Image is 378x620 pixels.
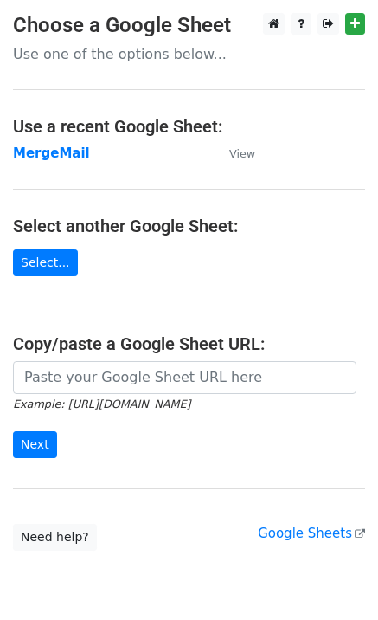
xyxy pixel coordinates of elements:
h4: Select another Google Sheet: [13,216,365,236]
h4: Use a recent Google Sheet: [13,116,365,137]
a: View [212,145,255,161]
input: Next [13,431,57,458]
a: Need help? [13,524,97,551]
small: Example: [URL][DOMAIN_NAME] [13,397,190,410]
a: Select... [13,249,78,276]
h4: Copy/paste a Google Sheet URL: [13,333,365,354]
h3: Choose a Google Sheet [13,13,365,38]
small: View [229,147,255,160]
input: Paste your Google Sheet URL here [13,361,356,394]
a: Google Sheets [258,526,365,541]
a: MergeMail [13,145,90,161]
p: Use one of the options below... [13,45,365,63]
